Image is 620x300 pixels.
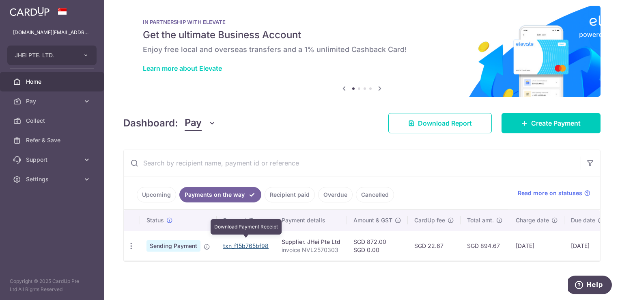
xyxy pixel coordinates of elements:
a: Download Report [388,113,492,133]
a: Payments on the way [179,187,261,202]
button: Pay [185,115,216,131]
th: Payment ID [217,210,275,231]
td: SGD 894.67 [461,231,509,261]
a: Overdue [318,187,353,202]
span: Read more on statuses [518,189,582,197]
button: JHEI PTE. LTD. [7,46,97,65]
span: Collect [26,117,80,125]
span: Refer & Save [26,136,80,144]
span: Due date [571,216,595,224]
td: [DATE] [564,231,611,261]
td: SGD 872.00 SGD 0.00 [347,231,408,261]
iframe: Opens a widget where you can find more information [568,276,612,296]
h4: Dashboard: [123,116,178,130]
a: Learn more about Elevate [143,64,222,72]
span: Total amt. [467,216,494,224]
a: Cancelled [356,187,394,202]
span: Status [146,216,164,224]
p: IN PARTNERSHIP WITH ELEVATE [143,19,581,25]
span: Download Report [418,118,472,128]
th: Payment details [275,210,347,231]
td: [DATE] [509,231,564,261]
a: Read more on statuses [518,189,590,197]
input: Search by recipient name, payment id or reference [124,150,581,176]
span: Support [26,156,80,164]
a: Recipient paid [265,187,315,202]
div: Download Payment Receipt [211,219,282,235]
p: [DOMAIN_NAME][EMAIL_ADDRESS][DOMAIN_NAME] [13,28,91,37]
span: Charge date [516,216,549,224]
p: invoice NVL2570303 [282,246,340,254]
img: Renovation banner [123,6,601,97]
span: Amount & GST [353,216,392,224]
span: JHEI PTE. LTD. [15,51,75,59]
a: txn_f15b765bf98 [223,242,269,249]
span: Pay [26,97,80,105]
img: CardUp [10,7,50,16]
h6: Enjoy free local and overseas transfers and a 1% unlimited Cashback Card! [143,45,581,54]
span: Home [26,78,80,86]
span: Pay [185,115,202,131]
h5: Get the ultimate Business Account [143,28,581,41]
span: Sending Payment [146,240,200,252]
span: Create Payment [531,118,581,128]
span: CardUp fee [414,216,445,224]
div: Supplier. JHei Pte Ltd [282,238,340,246]
td: SGD 22.67 [408,231,461,261]
a: Upcoming [137,187,176,202]
span: Settings [26,175,80,183]
a: Create Payment [502,113,601,133]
